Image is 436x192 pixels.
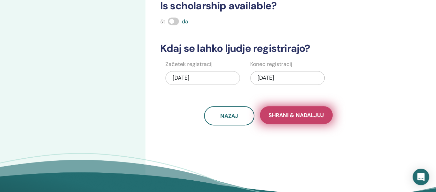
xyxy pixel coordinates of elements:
span: št [160,18,165,25]
label: Začetek registracij [165,60,213,68]
span: Shrani & Nadaljuj [268,112,324,119]
button: nazaj [204,106,254,125]
div: [DATE] [250,71,325,85]
span: nazaj [220,112,238,120]
label: Konec registracij [250,60,292,68]
h3: Kdaj se lahko ljudje registrirajo? [156,42,381,55]
div: [DATE] [165,71,240,85]
button: Shrani & Nadaljuj [260,106,333,124]
div: Open Intercom Messenger [413,169,429,185]
span: da [182,18,188,25]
